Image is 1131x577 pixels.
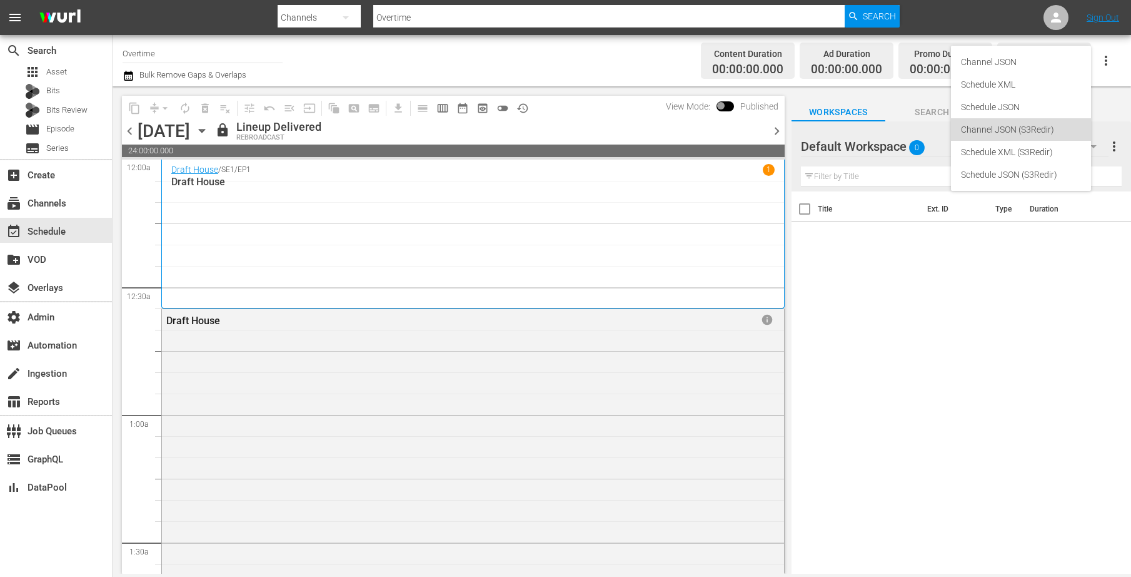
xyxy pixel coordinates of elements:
span: Admin [6,310,21,325]
a: Sign Out [1087,13,1119,23]
span: chevron_right [769,123,785,139]
span: 00:00:00.000 [811,63,882,77]
span: Update Metadata from Key Asset [299,98,319,118]
span: Overlays [6,280,21,295]
span: Reports [6,394,21,409]
span: Episode [25,122,40,137]
span: DataPool [6,480,21,495]
span: info [761,314,773,326]
span: Episode [46,123,74,135]
th: Type [988,191,1022,227]
div: Channel JSON (S3Redir) [961,118,1081,141]
img: ans4CAIJ8jUAAAAAAAAAAAAAAAAAAAAAAAAgQb4GAAAAAAAAAAAAAAAAAAAAAAAAJMjXAAAAAAAAAAAAAAAAAAAAAAAAgAT5G... [30,3,90,33]
span: 00:00:00.000 [712,63,783,77]
span: Refresh All Search Blocks [319,96,344,120]
span: Bits [46,84,60,97]
span: View Backup [473,98,493,118]
span: preview_outlined [476,102,489,115]
span: Create Series Block [364,98,384,118]
span: Select an event to delete [195,98,215,118]
span: Week Calendar View [433,98,453,118]
div: Channel JSON [961,51,1081,73]
div: Schedule JSON (S3Redir) [961,163,1081,186]
span: View History [513,98,533,118]
span: Create Search Block [344,98,364,118]
div: Schedule XML [961,73,1081,96]
div: Bits Review [25,103,40,118]
a: Draft House [171,165,218,175]
div: Ad Duration [811,45,882,63]
div: Total Duration [1008,45,1080,63]
span: Workspaces [792,105,885,120]
span: 24:00:00.000 [122,145,785,157]
div: Promo Duration [910,45,981,63]
span: 0 [909,135,925,161]
span: Schedule [6,224,21,239]
span: Asset [25,64,40,79]
div: Schedule XML (S3Redir) [961,141,1081,163]
span: Ingestion [6,366,21,381]
span: Automation [6,338,21,353]
span: more_vert [1107,139,1122,154]
span: GraphQL [6,452,21,467]
div: Schedule JSON [961,96,1081,118]
span: Revert to Primary Episode [259,98,279,118]
div: Bits [25,84,40,99]
span: lock [215,123,230,138]
span: Loop Content [175,98,195,118]
span: Asset [46,66,67,78]
span: Remove Gaps & Overlaps [144,98,175,118]
span: history_outlined [516,102,529,115]
p: 1 [767,165,771,174]
span: Month Calendar View [453,98,473,118]
span: calendar_view_week_outlined [436,102,449,115]
span: Job Queues [6,424,21,439]
p: Draft House [171,176,775,188]
span: Bulk Remove Gaps & Overlaps [138,70,246,79]
button: Search [845,5,900,28]
span: Channels [6,196,21,211]
span: Download as CSV [384,96,408,120]
div: Content Duration [712,45,783,63]
span: Bits Review [46,104,88,116]
span: menu [8,10,23,25]
span: 00:00:00.000 [910,63,981,77]
p: SE1 / [221,165,238,174]
span: Search [885,105,979,120]
div: Default Workspace [801,129,1108,164]
div: [DATE] [138,121,190,141]
th: Title [818,191,920,227]
div: Draft House [166,315,705,327]
div: REBROADCAST [236,134,321,142]
span: View Mode: [660,101,716,111]
span: Clear Lineup [215,98,235,118]
span: Published [734,101,785,111]
th: Ext. ID [920,191,988,227]
span: Fill episodes with ad slates [279,98,299,118]
span: Copy Lineup [124,98,144,118]
span: toggle_off [496,102,509,115]
span: date_range_outlined [456,102,469,115]
span: Create [6,168,21,183]
span: Series [25,141,40,156]
span: chevron_left [122,123,138,139]
span: Day Calendar View [408,96,433,120]
span: Search [863,5,896,28]
span: VOD [6,252,21,267]
th: Duration [1022,191,1097,227]
button: more_vert [1107,131,1122,161]
p: / [218,165,221,174]
span: Series [46,142,69,155]
p: EP1 [238,165,251,174]
span: 24 hours Lineup View is OFF [493,98,513,118]
div: Lineup Delivered [236,120,321,134]
span: Customize Events [235,96,259,120]
span: Search [6,43,21,58]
